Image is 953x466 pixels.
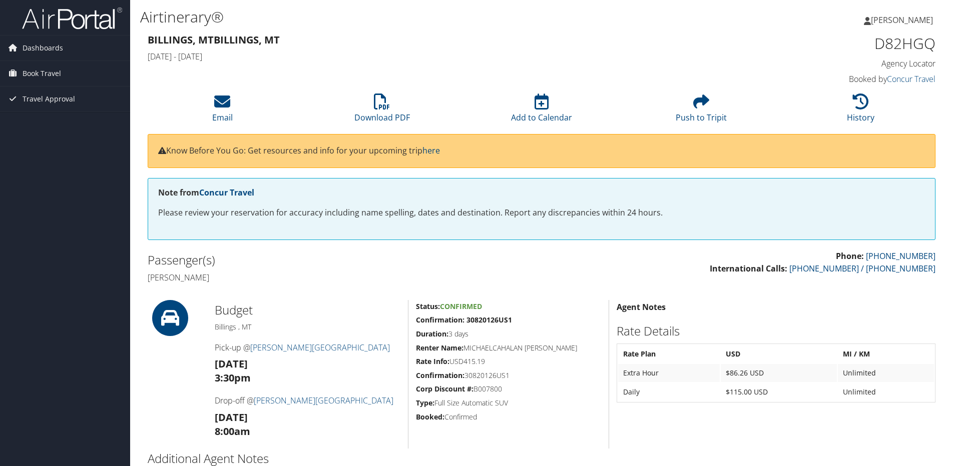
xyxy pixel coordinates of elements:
a: here [422,145,440,156]
h4: Pick-up @ [215,342,400,353]
p: Know Before You Go: Get resources and info for your upcoming trip [158,144,925,157]
a: Concur Travel [199,187,254,198]
h1: D82HGQ [750,33,935,54]
strong: Rate Info: [416,356,449,366]
h4: [PERSON_NAME] [148,272,534,283]
h5: Confirmed [416,412,601,422]
a: [PERSON_NAME][GEOGRAPHIC_DATA] [254,395,393,406]
th: USD [721,345,837,363]
h5: 30820126US1 [416,370,601,380]
img: airportal-logo.png [22,6,122,30]
td: $115.00 USD [721,383,837,401]
th: Rate Plan [618,345,720,363]
strong: [DATE] [215,357,248,370]
th: MI / KM [838,345,934,363]
h5: 3 days [416,329,601,339]
span: Dashboards [23,35,63,60]
a: Add to Calendar [511,99,572,123]
h5: USD415.19 [416,356,601,366]
strong: Confirmation: [416,370,464,380]
span: [PERSON_NAME] [871,14,933,25]
strong: International Calls: [710,263,787,274]
a: History [847,99,874,123]
td: Unlimited [838,364,934,382]
strong: 3:30pm [215,371,251,384]
h4: Drop-off @ [215,395,400,406]
strong: Phone: [836,250,864,261]
strong: 8:00am [215,424,250,438]
strong: Agent Notes [617,301,666,312]
strong: [DATE] [215,410,248,424]
h2: Rate Details [617,322,935,339]
a: Concur Travel [887,73,935,84]
td: Extra Hour [618,364,720,382]
h4: Booked by [750,73,935,84]
h5: B007800 [416,384,601,394]
a: [PHONE_NUMBER] [866,250,935,261]
a: [PERSON_NAME] [864,5,943,35]
h1: Airtinerary® [140,6,675,27]
h5: MICHAELCAHALAN [PERSON_NAME] [416,343,601,353]
strong: Confirmation: 30820126US1 [416,315,512,324]
h5: Full Size Automatic SUV [416,398,601,408]
span: Travel Approval [23,86,75,111]
a: [PHONE_NUMBER] / [PHONE_NUMBER] [789,263,935,274]
a: Push to Tripit [676,99,727,123]
strong: Status: [416,301,440,311]
strong: Renter Name: [416,343,463,352]
span: Book Travel [23,61,61,86]
h4: [DATE] - [DATE] [148,51,735,62]
td: Unlimited [838,383,934,401]
a: Email [212,99,233,123]
td: Daily [618,383,720,401]
h2: Passenger(s) [148,251,534,268]
strong: Corp Discount #: [416,384,473,393]
strong: Billings, MT Billings, MT [148,33,280,46]
a: [PERSON_NAME][GEOGRAPHIC_DATA] [250,342,390,353]
h5: Billings , MT [215,322,400,332]
span: Confirmed [440,301,482,311]
strong: Duration: [416,329,448,338]
p: Please review your reservation for accuracy including name spelling, dates and destination. Repor... [158,206,925,219]
h4: Agency Locator [750,58,935,69]
strong: Booked: [416,412,444,421]
a: Download PDF [354,99,410,123]
h2: Budget [215,301,400,318]
td: $86.26 USD [721,364,837,382]
strong: Type: [416,398,434,407]
strong: Note from [158,187,254,198]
